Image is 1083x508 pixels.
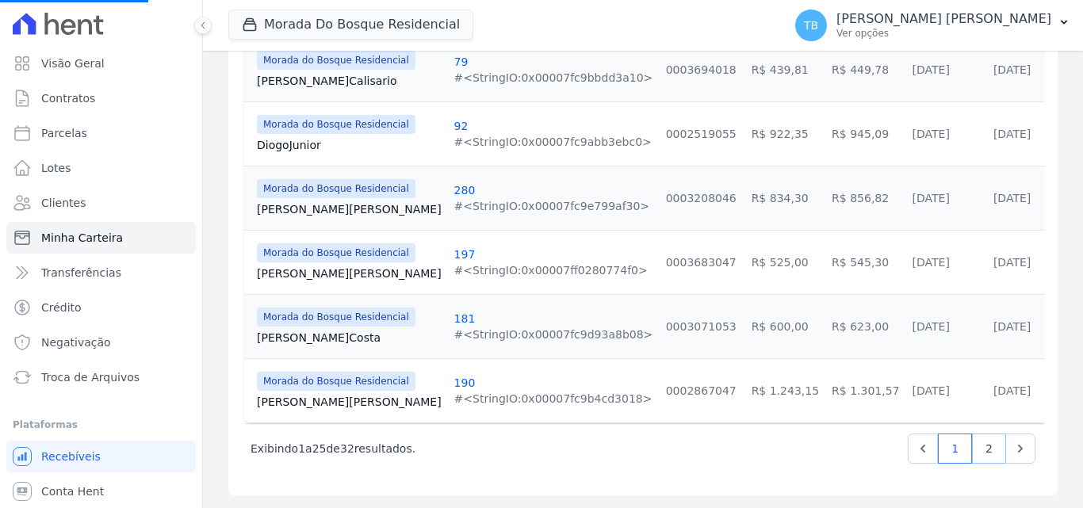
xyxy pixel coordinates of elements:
span: Morada do Bosque Residencial [257,307,415,327]
td: R$ 545,30 [825,230,905,294]
a: Recebíveis [6,441,196,472]
a: [DATE] [993,320,1031,333]
span: Crédito [41,300,82,315]
a: Conta Hent [6,476,196,507]
span: Morada do Bosque Residencial [257,179,415,198]
span: Contratos [41,90,95,106]
span: Troca de Arquivos [41,369,140,385]
p: Exibindo a de resultados. [251,441,415,456]
a: [PERSON_NAME]Costa [257,330,442,346]
a: 197 [454,248,476,261]
a: [PERSON_NAME][PERSON_NAME] [257,265,442,281]
a: Next [1005,434,1035,464]
div: #<StringIO:0x00007fc9bbdd3a10> [454,70,653,86]
td: R$ 922,35 [745,101,825,166]
span: Conta Hent [41,483,104,499]
td: R$ 834,30 [745,166,825,230]
span: Parcelas [41,125,87,141]
td: R$ 856,82 [825,166,905,230]
a: DiogoJunior [257,137,442,153]
a: Transferências [6,257,196,288]
a: 79 [454,55,469,68]
a: Troca de Arquivos [6,361,196,393]
span: Morada do Bosque Residencial [257,115,415,134]
a: [DATE] [993,192,1031,204]
span: Negativação [41,334,111,350]
a: Previous [908,434,938,464]
div: Plataformas [13,415,189,434]
a: 0003683047 [666,256,737,269]
a: 92 [454,120,469,132]
span: TB [804,20,818,31]
a: [DATE] [993,384,1031,397]
button: TB [PERSON_NAME] [PERSON_NAME] Ver opções [783,3,1083,48]
a: 280 [454,184,476,197]
span: Transferências [41,265,121,281]
a: [DATE] [913,128,950,140]
span: Visão Geral [41,55,105,71]
a: Contratos [6,82,196,114]
a: 190 [454,376,476,389]
a: Lotes [6,152,196,184]
div: #<StringIO:0x00007ff0280774f0> [454,262,648,278]
a: 0003071053 [666,320,737,333]
a: 0002519055 [666,128,737,140]
a: Crédito [6,292,196,323]
a: Minha Carteira [6,222,196,254]
a: [DATE] [913,320,950,333]
span: 32 [340,442,354,455]
p: Ver opções [836,27,1051,40]
span: Minha Carteira [41,230,123,246]
a: [DATE] [913,192,950,204]
a: 1 [938,434,972,464]
td: R$ 1.301,57 [825,358,905,422]
a: [DATE] [993,256,1031,269]
td: R$ 439,81 [745,37,825,101]
a: Negativação [6,327,196,358]
p: [PERSON_NAME] [PERSON_NAME] [836,11,1051,27]
a: 0003694018 [666,63,737,76]
span: Lotes [41,160,71,176]
a: 0003208046 [666,192,737,204]
a: 181 [454,312,476,325]
a: [PERSON_NAME][PERSON_NAME] [257,201,442,217]
span: Morada do Bosque Residencial [257,51,415,70]
a: Clientes [6,187,196,219]
span: Morada do Bosque Residencial [257,372,415,391]
a: 2 [972,434,1006,464]
a: [DATE] [993,128,1031,140]
span: Morada do Bosque Residencial [257,243,415,262]
a: [DATE] [993,63,1031,76]
div: #<StringIO:0x00007fc9b4cd3018> [454,391,652,407]
span: 1 [298,442,305,455]
td: R$ 525,00 [745,230,825,294]
td: R$ 449,78 [825,37,905,101]
a: [DATE] [913,256,950,269]
a: Parcelas [6,117,196,149]
a: [DATE] [913,63,950,76]
td: R$ 945,09 [825,101,905,166]
a: 0002867047 [666,384,737,397]
div: #<StringIO:0x00007fc9e799af30> [454,198,650,214]
a: [PERSON_NAME]Calisario [257,73,442,89]
td: R$ 1.243,15 [745,358,825,422]
span: Clientes [41,195,86,211]
div: #<StringIO:0x00007fc9d93a8b08> [454,327,653,342]
div: #<StringIO:0x00007fc9abb3ebc0> [454,134,652,150]
span: Recebíveis [41,449,101,464]
a: Visão Geral [6,48,196,79]
td: R$ 600,00 [745,294,825,358]
a: [DATE] [913,384,950,397]
a: [PERSON_NAME][PERSON_NAME] [257,394,442,410]
span: 25 [312,442,327,455]
td: R$ 623,00 [825,294,905,358]
button: Morada Do Bosque Residencial [228,10,473,40]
